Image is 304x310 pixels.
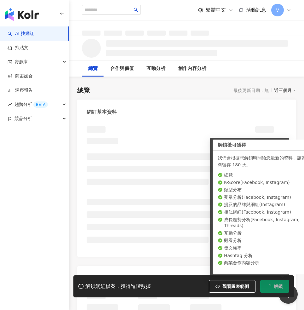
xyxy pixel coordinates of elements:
[274,86,296,95] div: 近三個月
[110,65,134,72] div: 合作與價值
[14,55,28,69] span: 資源庫
[260,280,289,293] button: 解鎖
[8,87,33,94] a: 洞察報告
[209,280,255,293] button: 觀看圖表範例
[246,7,266,13] span: 活動訊息
[267,284,271,289] span: loading
[14,97,48,112] span: 趨勢分析
[8,102,12,107] span: rise
[5,8,39,21] img: logo
[276,7,279,14] span: V
[178,65,206,72] div: 創作內容分析
[274,284,283,289] span: 解鎖
[88,65,98,72] div: 總覽
[206,7,226,14] span: 繁體中文
[87,109,117,116] div: 網紅基本資料
[8,31,34,37] a: searchAI 找網紅
[146,65,165,72] div: 互動分析
[233,88,269,93] div: 最後更新日期：無
[77,86,90,95] div: 總覽
[14,112,32,126] span: 競品分析
[8,73,33,79] a: 商案媒合
[33,101,48,108] div: BETA
[85,283,151,290] div: 解鎖網紅檔案，獲得進階數據
[134,8,138,12] span: search
[222,284,249,289] span: 觀看圖表範例
[8,45,28,51] a: 找貼文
